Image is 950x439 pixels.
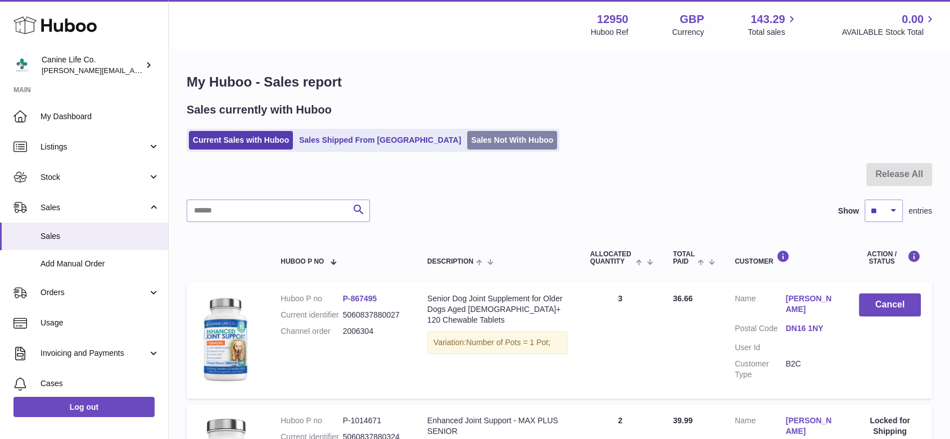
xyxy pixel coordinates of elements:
span: My Dashboard [40,111,160,122]
div: Locked for Shipping [859,415,921,437]
div: Enhanced Joint Support - MAX PLUS SENIOR [427,415,568,437]
h1: My Huboo - Sales report [187,73,932,91]
label: Show [838,206,859,216]
dt: Customer Type [735,359,786,380]
dt: Name [735,293,786,318]
span: Invoicing and Payments [40,348,148,359]
span: 143.29 [750,12,785,27]
button: Cancel [859,293,921,316]
dt: Huboo P no [281,415,342,426]
dd: 5060837880027 [343,310,405,320]
span: ALLOCATED Quantity [590,251,633,265]
td: 3 [579,282,662,398]
dt: Postal Code [735,323,786,337]
span: 36.66 [673,294,693,303]
dd: P-1014671 [343,415,405,426]
span: Sales [40,202,148,213]
span: Total paid [673,251,695,265]
img: bottle_senior-blue-500px.png [198,293,254,384]
span: Stock [40,172,148,183]
strong: GBP [680,12,704,27]
h2: Sales currently with Huboo [187,102,332,117]
a: [PERSON_NAME] [786,415,837,437]
div: Huboo Ref [591,27,628,38]
div: Action / Status [859,250,921,265]
a: DN16 1NY [786,323,837,334]
dd: 2006304 [343,326,405,337]
div: Senior Dog Joint Supplement for Older Dogs Aged [DEMOGRAPHIC_DATA]+ 120 Chewable Tablets [427,293,568,325]
a: Current Sales with Huboo [189,131,293,150]
dt: Channel order [281,326,342,337]
span: Number of Pots = 1 Pot; [466,338,550,347]
a: P-867495 [343,294,377,303]
span: entries [908,206,932,216]
a: Log out [13,397,155,417]
a: 143.29 Total sales [748,12,798,38]
div: Currency [672,27,704,38]
span: Cases [40,378,160,389]
div: Canine Life Co. [42,55,143,76]
a: 0.00 AVAILABLE Stock Total [842,12,937,38]
span: Description [427,258,473,265]
span: Listings [40,142,148,152]
span: [PERSON_NAME][EMAIL_ADDRESS][DOMAIN_NAME] [42,66,225,75]
a: Sales Not With Huboo [467,131,557,150]
span: Sales [40,231,160,242]
span: Orders [40,287,148,298]
strong: 12950 [597,12,628,27]
a: Sales Shipped From [GEOGRAPHIC_DATA] [295,131,465,150]
span: Usage [40,318,160,328]
dt: User Id [735,342,786,353]
span: 0.00 [902,12,924,27]
dt: Huboo P no [281,293,342,304]
dt: Current identifier [281,310,342,320]
span: Huboo P no [281,258,324,265]
dd: B2C [786,359,837,380]
a: [PERSON_NAME] [786,293,837,315]
img: kevin@clsgltd.co.uk [13,57,30,74]
div: Customer [735,250,836,265]
div: Variation: [427,331,568,354]
span: 39.99 [673,416,693,425]
span: Total sales [748,27,798,38]
span: AVAILABLE Stock Total [842,27,937,38]
span: Add Manual Order [40,259,160,269]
